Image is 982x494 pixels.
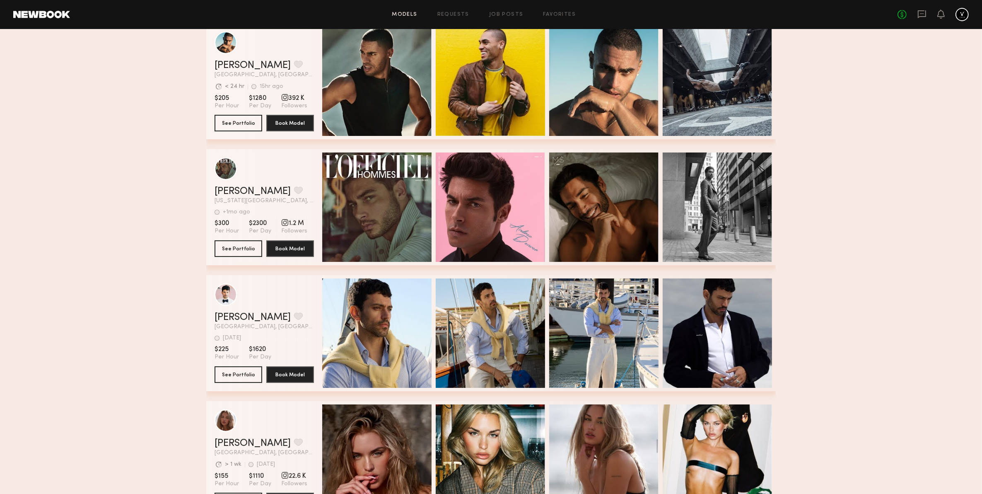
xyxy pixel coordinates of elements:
span: $300 [215,219,239,228]
span: $2300 [249,219,271,228]
button: See Portfolio [215,240,262,257]
span: $1620 [249,345,271,354]
button: Book Model [266,366,314,383]
span: Per Day [249,228,271,235]
div: [DATE] [257,462,275,467]
button: Book Model [266,240,314,257]
span: Per Day [249,480,271,488]
span: [GEOGRAPHIC_DATA], [GEOGRAPHIC_DATA] [215,450,314,456]
span: $155 [215,472,239,480]
span: [GEOGRAPHIC_DATA], [GEOGRAPHIC_DATA] [215,324,314,330]
span: Per Hour [215,354,239,361]
a: Requests [437,12,469,17]
span: $225 [215,345,239,354]
span: 22.6 K [281,472,307,480]
button: Book Model [266,115,314,131]
a: Models [392,12,417,17]
span: Per Hour [215,480,239,488]
span: 392 K [281,94,307,102]
a: [PERSON_NAME] [215,186,291,196]
span: Followers [281,480,307,488]
a: [PERSON_NAME] [215,438,291,448]
button: See Portfolio [215,366,262,383]
div: 15hr ago [260,84,283,90]
span: 1.2 M [281,219,307,228]
span: [US_STATE][GEOGRAPHIC_DATA], [GEOGRAPHIC_DATA] [215,198,314,204]
a: Job Posts [489,12,524,17]
span: Followers [281,102,307,110]
span: [GEOGRAPHIC_DATA], [GEOGRAPHIC_DATA] [215,72,314,78]
span: $1110 [249,472,271,480]
a: [PERSON_NAME] [215,61,291,70]
div: < 24 hr [225,84,244,90]
button: See Portfolio [215,115,262,131]
span: Per Day [249,354,271,361]
span: $1280 [249,94,271,102]
span: $205 [215,94,239,102]
span: Per Hour [215,102,239,110]
a: [PERSON_NAME] [215,312,291,322]
a: Favorites [543,12,576,17]
span: Per Hour [215,228,239,235]
span: Followers [281,228,307,235]
div: +1mo ago [223,209,250,215]
span: Per Day [249,102,271,110]
div: [DATE] [223,335,241,341]
div: > 1 wk [225,462,241,467]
